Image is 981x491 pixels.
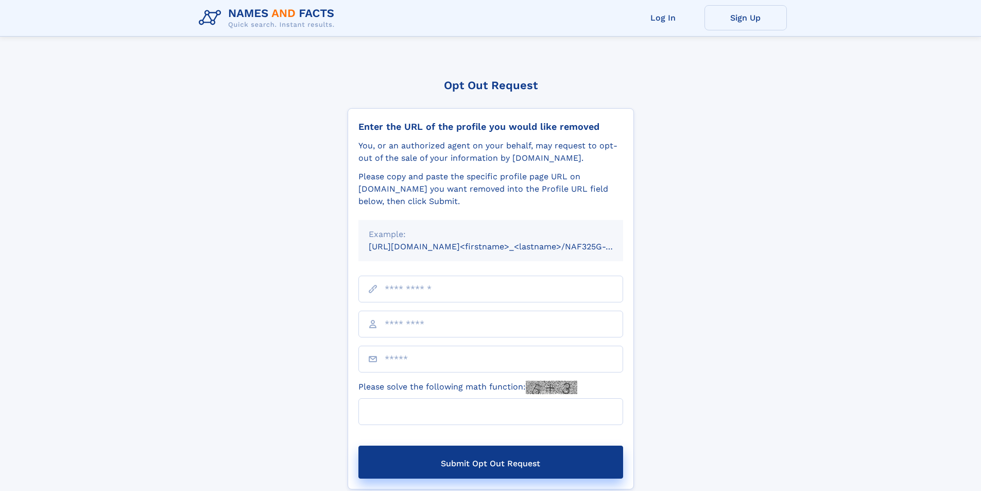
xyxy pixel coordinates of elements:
[622,5,704,30] a: Log In
[358,381,577,394] label: Please solve the following math function:
[369,242,643,251] small: [URL][DOMAIN_NAME]<firstname>_<lastname>/NAF325G-xxxxxxxx
[358,446,623,479] button: Submit Opt Out Request
[369,228,613,241] div: Example:
[358,140,623,164] div: You, or an authorized agent on your behalf, may request to opt-out of the sale of your informatio...
[195,4,343,32] img: Logo Names and Facts
[358,121,623,132] div: Enter the URL of the profile you would like removed
[704,5,787,30] a: Sign Up
[348,79,634,92] div: Opt Out Request
[358,171,623,208] div: Please copy and paste the specific profile page URL on [DOMAIN_NAME] you want removed into the Pr...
